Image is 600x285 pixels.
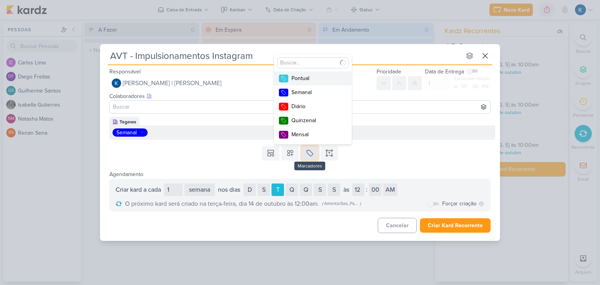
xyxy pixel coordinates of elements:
[420,218,491,233] button: Criar Kard Recorrente
[109,171,143,178] label: Agendamento
[274,114,352,128] button: Quinzenal
[109,92,491,100] div: Colaboradores
[366,185,368,194] div: :
[425,68,464,76] label: Data de Entrega
[274,100,352,114] button: Diário
[295,162,325,170] div: Marcadores
[377,68,401,75] label: Prioridade
[257,183,270,196] div: Segunda-feira
[116,185,161,194] div: Criar kard a cada
[314,183,326,196] div: Sexta-feira
[116,128,137,137] div: Semanal
[274,71,352,85] button: Pontual
[291,130,342,139] div: Mensal
[243,183,256,196] div: Domingo
[454,83,459,90] div: às
[343,185,349,194] div: às
[125,199,319,208] span: O próximo kard será criado na terça-feira, dia 14 de outubro às 12:00am.
[469,83,470,90] div: :
[328,183,340,196] div: Sábado
[123,78,221,88] span: [PERSON_NAME] | [PERSON_NAME]
[120,118,136,125] div: Tagawa
[378,218,417,233] button: Cancelar
[291,88,342,96] div: Semanal
[286,183,298,196] div: Quarta-feira
[274,128,352,142] button: Mensal
[112,78,121,88] img: Kayllanie Mendes | Tagawa
[291,116,342,125] div: Quinzenal
[218,185,240,194] div: nos dias
[291,102,342,110] div: Diário
[277,57,348,68] input: Buscar...
[442,199,477,208] label: Forçar criação
[360,201,361,207] div: )
[322,201,323,207] div: (
[454,75,491,82] div: dia desde criação
[108,49,461,63] input: Kard Sem Título
[300,183,312,196] div: Quinta-feira
[274,85,352,100] button: Semanal
[109,68,141,75] label: Responsável
[291,74,342,82] div: Pontual
[111,102,489,112] input: Buscar
[271,183,284,196] div: Terça-feira
[109,76,373,90] button: [PERSON_NAME] | [PERSON_NAME]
